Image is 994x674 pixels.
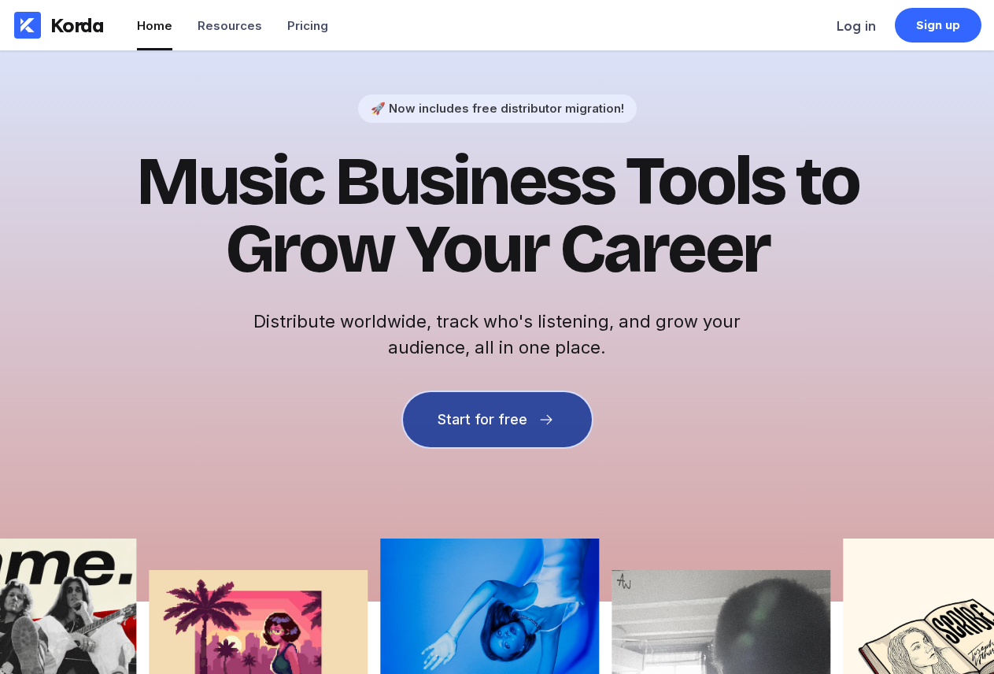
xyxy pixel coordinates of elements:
div: Pricing [287,18,328,33]
h2: Distribute worldwide, track who's listening, and grow your audience, all in one place. [246,309,749,361]
div: Korda [50,13,104,37]
div: 🚀 Now includes free distributor migration! [371,101,624,116]
div: Start for free [438,412,527,428]
div: Log in [837,18,876,34]
div: Sign up [916,17,961,33]
div: Resources [198,18,262,33]
h1: Music Business Tools to Grow Your Career [112,148,883,283]
div: Home [137,18,172,33]
a: Sign up [895,8,981,43]
button: Start for free [403,392,592,447]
